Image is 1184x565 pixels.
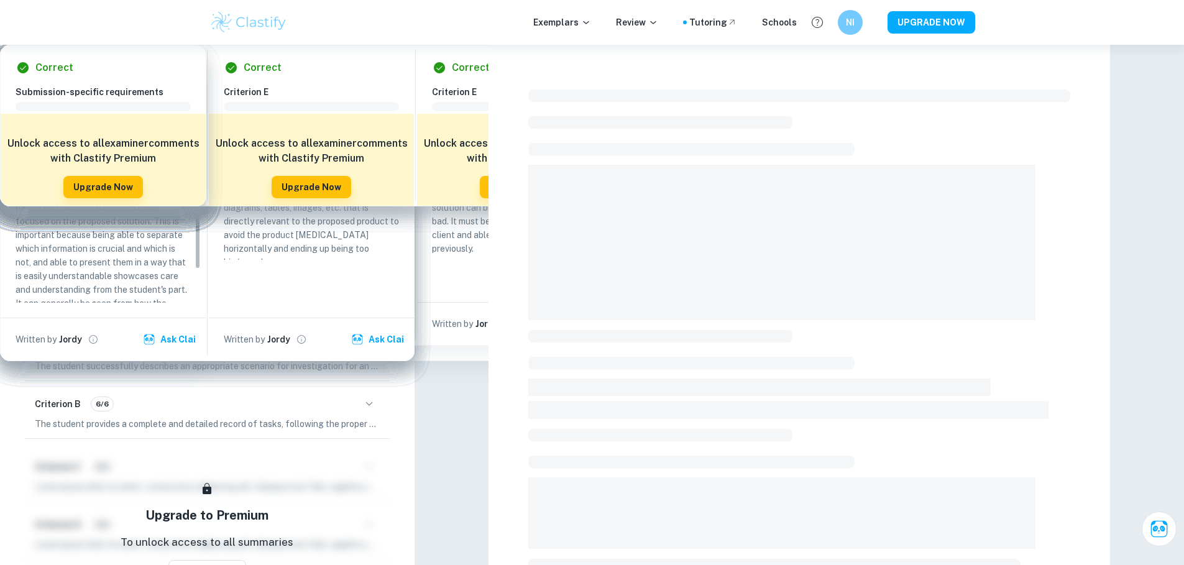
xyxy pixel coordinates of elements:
[143,333,155,346] img: clai.svg
[209,10,288,35] img: Clastify logo
[224,160,399,269] p: The student provided a design overview that is relevant to the product proposed in criterion A. I...
[888,11,975,34] button: UPGRADE NOW
[140,328,201,351] button: Ask Clai
[215,136,408,166] h6: Unlock access to all examiner comments with Clastify Premium
[452,60,490,75] h6: Correct
[533,16,591,29] p: Exemplars
[91,398,113,410] span: 6/6
[16,173,191,338] p: It can be considered that criterion B was clear to the reader because it did not try to be too te...
[224,85,409,99] h6: Criterion E
[85,331,102,348] button: View full profile
[35,397,81,411] h6: Criterion B
[762,16,797,29] a: Schools
[349,328,409,351] button: Ask Clai
[689,16,737,29] a: Tutoring
[16,333,57,346] p: Written by
[432,317,473,331] p: Written by
[35,359,380,373] p: The student successfully describes an appropriate scenario for investigation for an identified cl...
[293,331,310,348] button: View full profile
[59,333,82,346] h6: Jordy
[35,417,380,431] p: The student provides a complete and detailed record of tasks, following the proper format for the...
[480,176,559,198] button: Upgrade Now
[843,16,857,29] h6: NI
[224,333,265,346] p: Written by
[432,85,617,99] h6: Criterion E
[7,136,200,166] h6: Unlock access to all examiner comments with Clastify Premium
[145,506,268,525] h5: Upgrade to Premium
[35,60,73,75] h6: Correct
[272,176,351,198] button: Upgrade Now
[351,333,364,346] img: clai.svg
[121,535,293,551] p: To unlock access to all summaries
[838,10,863,35] button: NI
[1142,512,1177,546] button: Ask Clai
[63,176,143,198] button: Upgrade Now
[267,333,290,346] h6: Jordy
[16,85,201,99] h6: Submission-specific requirements
[432,160,607,255] p: The student provided a clear rationale why their choice would benefit the client. This is a very ...
[423,136,616,166] h6: Unlock access to all examiner comments with Clastify Premium
[616,16,658,29] p: Review
[807,12,828,33] button: Help and Feedback
[244,60,282,75] h6: Correct
[475,317,498,331] h6: Jordy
